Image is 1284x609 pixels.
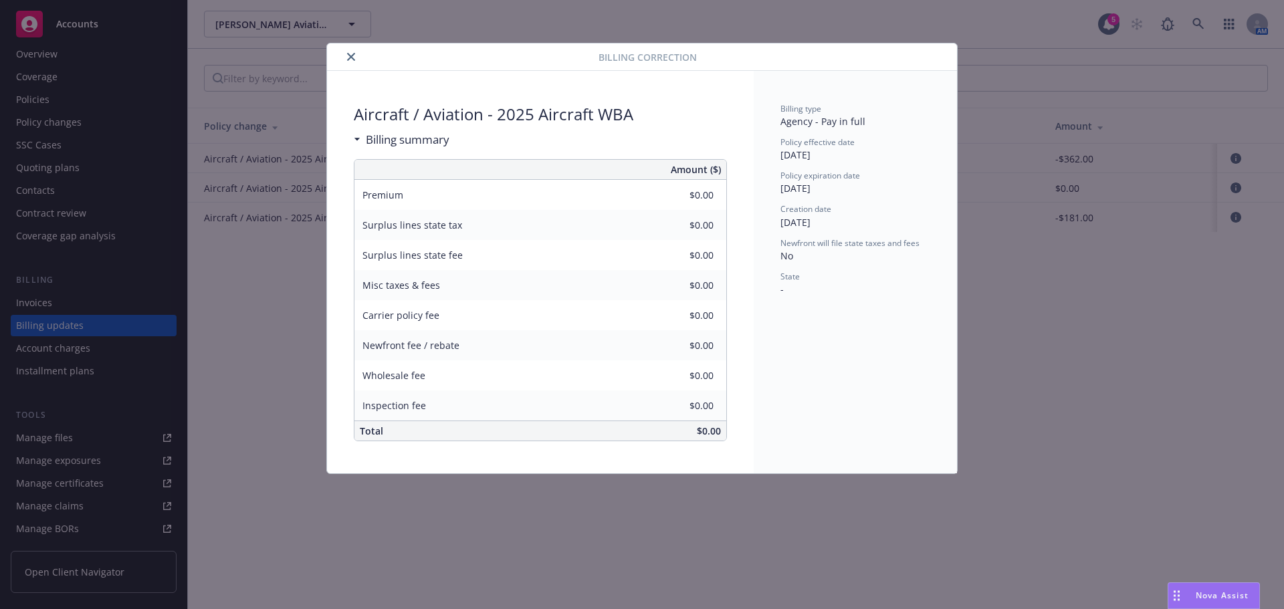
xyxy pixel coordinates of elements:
span: Premium [362,189,403,201]
button: Nova Assist [1168,582,1260,609]
input: 0.00 [635,336,722,356]
span: No [780,249,793,262]
span: Surplus lines state fee [362,249,463,261]
span: Surplus lines state tax [362,219,462,231]
input: 0.00 [635,215,722,235]
span: Misc taxes & fees [362,279,440,291]
span: Policy expiration date [780,170,860,181]
h3: Billing summary [366,131,449,148]
span: Newfront fee / rebate [362,339,459,352]
div: Billing summary [354,131,449,148]
span: [DATE] [780,182,811,195]
span: - [780,283,784,295]
button: close [343,49,359,65]
span: Creation date [780,203,831,215]
span: Policy effective date [780,136,855,148]
span: Total [360,424,383,437]
span: Wholesale fee [362,369,425,382]
span: [DATE] [780,148,811,161]
input: 0.00 [635,275,722,295]
span: Billing Correction [599,50,697,64]
span: Inspection fee [362,399,426,412]
span: Nova Assist [1196,590,1249,601]
span: $0.00 [697,424,721,437]
span: Amount ($) [671,162,721,176]
span: State [780,271,800,282]
span: [DATE] [780,216,811,229]
input: 0.00 [635,366,722,386]
span: Carrier policy fee [362,309,439,322]
input: 0.00 [635,306,722,326]
span: Newfront will file state taxes and fees [780,237,920,249]
input: 0.00 [635,185,722,205]
input: 0.00 [635,396,722,416]
span: Aircraft / Aviation - 2025 Aircraft WBA [354,103,727,126]
span: Billing type [780,103,821,114]
input: 0.00 [635,245,722,265]
span: Agency - Pay in full [780,115,865,128]
div: Drag to move [1168,583,1185,608]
